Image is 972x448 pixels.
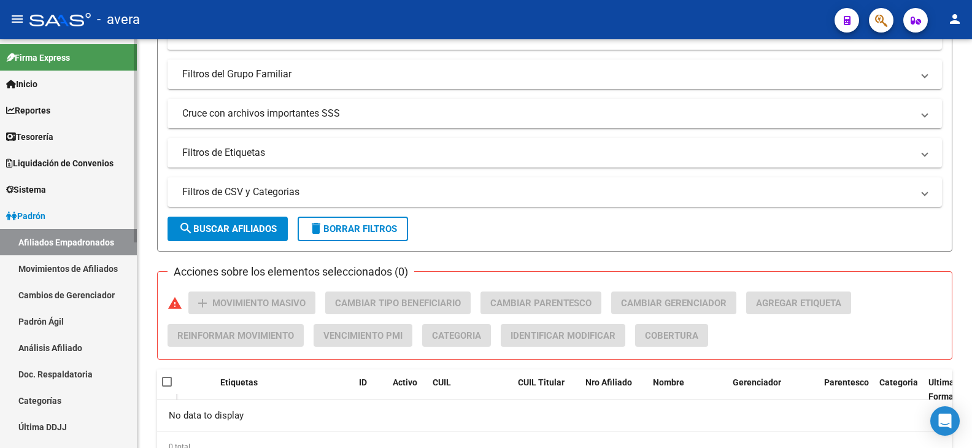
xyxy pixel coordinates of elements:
datatable-header-cell: CUIL [428,369,495,410]
button: Buscar Afiliados [168,217,288,241]
mat-expansion-panel-header: Filtros de Etiquetas [168,138,942,168]
span: - avera [97,6,140,33]
span: Ultima Alta Formal [928,377,972,401]
span: Vencimiento PMI [323,330,403,341]
mat-panel-title: Filtros de CSV y Categorias [182,185,912,199]
datatable-header-cell: Categoria [874,369,924,410]
span: Reportes [6,104,50,117]
button: Cambiar Gerenciador [611,292,736,314]
span: CUIL Titular [518,377,565,387]
span: Nombre [653,377,684,387]
span: Reinformar Movimiento [177,330,294,341]
mat-expansion-panel-header: Cruce con archivos importantes SSS [168,99,942,128]
button: Agregar Etiqueta [746,292,851,314]
datatable-header-cell: Nro Afiliado [580,369,648,410]
mat-panel-title: Filtros de Etiquetas [182,146,912,160]
mat-icon: search [179,221,193,236]
datatable-header-cell: Etiquetas [215,369,354,410]
span: Etiquetas [220,377,258,387]
span: Buscar Afiliados [179,223,277,234]
span: Sistema [6,183,46,196]
div: No data to display [157,400,952,431]
span: Cambiar Gerenciador [621,298,727,309]
mat-panel-title: Cruce con archivos importantes SSS [182,107,912,120]
datatable-header-cell: Parentesco [819,369,874,410]
mat-icon: person [947,12,962,26]
span: Identificar Modificar [511,330,615,341]
span: Parentesco [824,377,869,387]
button: Vencimiento PMI [314,324,412,347]
button: Cobertura [635,324,708,347]
mat-icon: menu [10,12,25,26]
mat-expansion-panel-header: Filtros de CSV y Categorias [168,177,942,207]
datatable-header-cell: Nombre [648,369,728,410]
mat-panel-title: Filtros del Grupo Familiar [182,68,912,81]
button: Movimiento Masivo [188,292,315,314]
div: Open Intercom Messenger [930,406,960,436]
datatable-header-cell: Gerenciador [728,369,801,410]
datatable-header-cell: Activo [388,369,428,410]
span: Categoria [432,330,481,341]
span: Nro Afiliado [585,377,632,387]
span: Padrón [6,209,45,223]
span: Borrar Filtros [309,223,397,234]
datatable-header-cell: ID [354,369,388,410]
span: ID [359,377,367,387]
span: Cambiar Tipo Beneficiario [335,298,461,309]
span: Categoria [879,377,918,387]
mat-icon: warning [168,296,182,311]
datatable-header-cell: CUIL Titular [513,369,580,410]
button: Categoria [422,324,491,347]
button: Borrar Filtros [298,217,408,241]
mat-icon: delete [309,221,323,236]
mat-expansion-panel-header: Filtros del Grupo Familiar [168,60,942,89]
span: Activo [393,377,417,387]
h3: Acciones sobre los elementos seleccionados (0) [168,263,414,280]
span: Cambiar Parentesco [490,298,592,309]
span: Agregar Etiqueta [756,298,841,309]
span: Liquidación de Convenios [6,156,114,170]
span: Inicio [6,77,37,91]
span: Movimiento Masivo [212,298,306,309]
button: Cambiar Parentesco [480,292,601,314]
span: Gerenciador [733,377,781,387]
button: Reinformar Movimiento [168,324,304,347]
span: Tesorería [6,130,53,144]
span: CUIL [433,377,451,387]
mat-icon: add [195,296,210,311]
span: Firma Express [6,51,70,64]
span: Cobertura [645,330,698,341]
button: Identificar Modificar [501,324,625,347]
button: Cambiar Tipo Beneficiario [325,292,471,314]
